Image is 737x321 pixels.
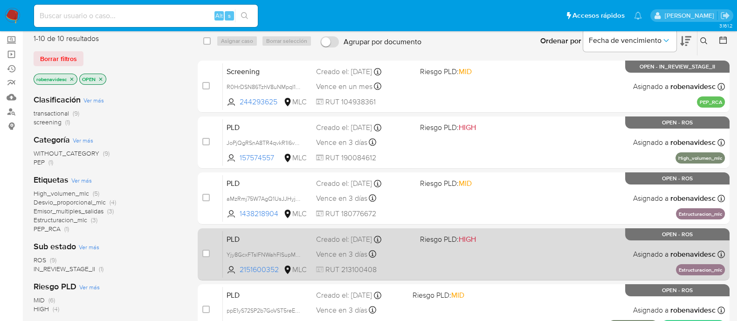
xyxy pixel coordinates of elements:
[215,11,223,20] span: Alt
[235,9,254,22] button: search-icon
[719,22,732,29] span: 3.161.2
[664,11,717,20] p: rociodaniela.benavidescatalan@mercadolibre.cl
[720,11,730,20] a: Salir
[34,10,258,22] input: Buscar usuario o caso...
[228,11,231,20] span: s
[634,12,642,20] a: Notificaciones
[572,11,625,20] span: Accesos rápidos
